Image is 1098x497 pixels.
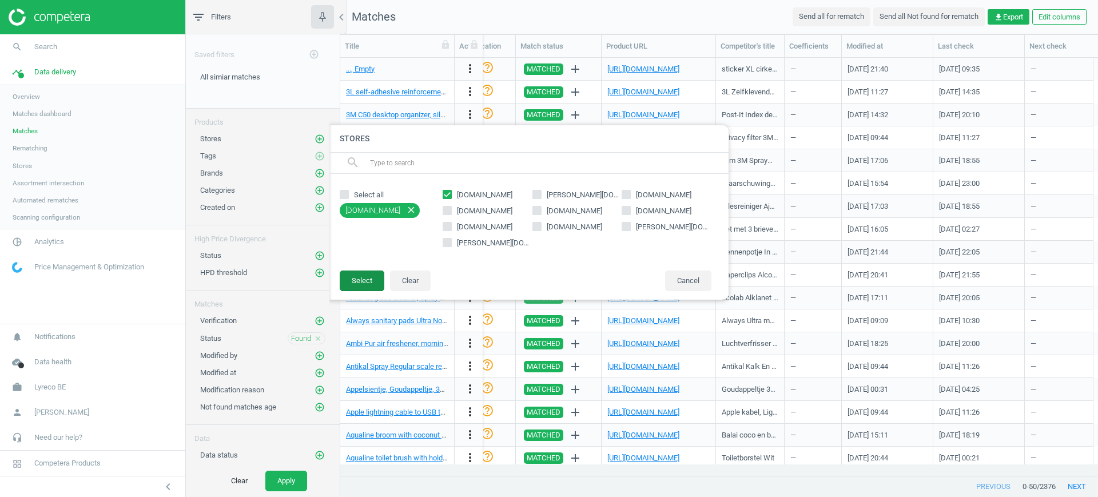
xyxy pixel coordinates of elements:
[6,427,28,448] i: headset_mic
[12,262,22,273] img: wGWNvw8QSZomAAAAABJRU5ErkJggg==
[200,251,221,260] span: Status
[34,432,82,443] span: Need our help?
[34,42,57,52] span: Search
[314,450,325,461] button: add_circle_outline
[13,178,84,188] span: Assortment intersection
[186,109,340,128] div: Products
[265,471,307,491] button: Apply
[186,425,340,444] div: Data
[200,334,221,343] span: Status
[200,368,236,377] span: Modified at
[314,401,325,413] button: add_circle_outline
[314,350,325,361] button: add_circle_outline
[13,126,38,136] span: Matches
[192,10,205,24] i: filter_list
[13,144,47,153] span: Rematching
[200,203,235,212] span: Created on
[6,61,28,83] i: timeline
[13,161,32,170] span: Stores
[315,168,325,178] i: add_circle_outline
[200,451,238,459] span: Data status
[13,92,40,101] span: Overview
[6,401,28,423] i: person
[315,368,325,378] i: add_circle_outline
[34,262,144,272] span: Price Management & Optimization
[219,471,260,491] button: Clear
[6,351,28,373] i: cloud_done
[200,186,235,194] span: Categories
[315,202,325,213] i: add_circle_outline
[13,196,78,205] span: Automated rematches
[34,407,89,418] span: [PERSON_NAME]
[9,9,90,26] img: ajHJNr6hYgQAAAAASUVORK5CYII=
[315,402,325,412] i: add_circle_outline
[314,267,325,279] button: add_circle_outline
[200,152,216,160] span: Tags
[6,36,28,58] i: search
[200,403,276,411] span: Not found matches age
[314,367,325,379] button: add_circle_outline
[154,479,182,494] button: chevron_left
[291,333,311,344] span: Found
[34,382,66,392] span: Lyreco BE
[200,169,223,177] span: Brands
[34,357,71,367] span: Data health
[6,231,28,253] i: pie_chart_outlined
[34,237,64,247] span: Analytics
[186,34,340,66] div: Saved filters
[314,384,325,396] button: add_circle_outline
[13,109,71,118] span: Matches dashboard
[315,151,325,161] i: add_circle_outline
[34,67,76,77] span: Data delivery
[309,49,319,59] i: add_circle_outline
[186,225,340,244] div: High Price Divergence
[314,335,322,343] i: close
[314,133,325,145] button: add_circle_outline
[315,316,325,326] i: add_circle_outline
[314,202,325,213] button: add_circle_outline
[200,351,237,360] span: Modified by
[161,480,175,494] i: chevron_left
[314,168,325,179] button: add_circle_outline
[200,385,264,394] span: Modification reason
[314,185,325,196] button: add_circle_outline
[303,43,325,66] button: add_circle_outline
[13,213,80,222] span: Scanning configuration
[6,326,28,348] i: notifications
[314,315,325,327] button: add_circle_outline
[315,185,325,196] i: add_circle_outline
[328,125,729,152] h4: Stores
[315,134,325,144] i: add_circle_outline
[315,450,325,460] i: add_circle_outline
[200,73,260,81] span: All simiar matches
[211,12,231,22] span: Filters
[200,316,237,325] span: Verification
[34,458,101,468] span: Competera Products
[315,351,325,361] i: add_circle_outline
[315,268,325,278] i: add_circle_outline
[314,250,325,261] button: add_circle_outline
[315,385,325,395] i: add_circle_outline
[200,268,247,277] span: HPD threshold
[186,291,340,309] div: Matches
[315,251,325,261] i: add_circle_outline
[200,134,221,143] span: Stores
[314,150,325,162] button: add_circle_outline
[34,332,75,342] span: Notifications
[6,376,28,398] i: work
